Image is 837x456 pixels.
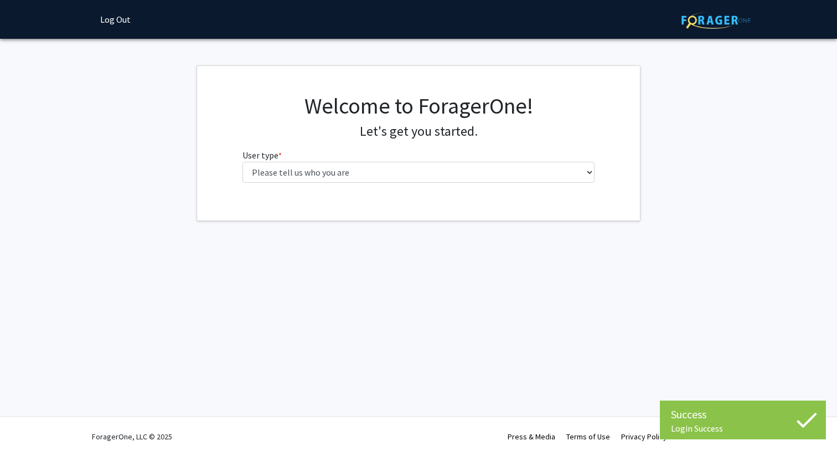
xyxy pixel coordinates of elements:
[621,432,667,442] a: Privacy Policy
[242,124,595,140] h4: Let's get you started.
[92,417,172,456] div: ForagerOne, LLC © 2025
[566,432,610,442] a: Terms of Use
[242,148,282,162] label: User type
[671,406,815,423] div: Success
[671,423,815,434] div: Login Success
[508,432,555,442] a: Press & Media
[681,12,751,29] img: ForagerOne Logo
[242,93,595,119] h1: Welcome to ForagerOne!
